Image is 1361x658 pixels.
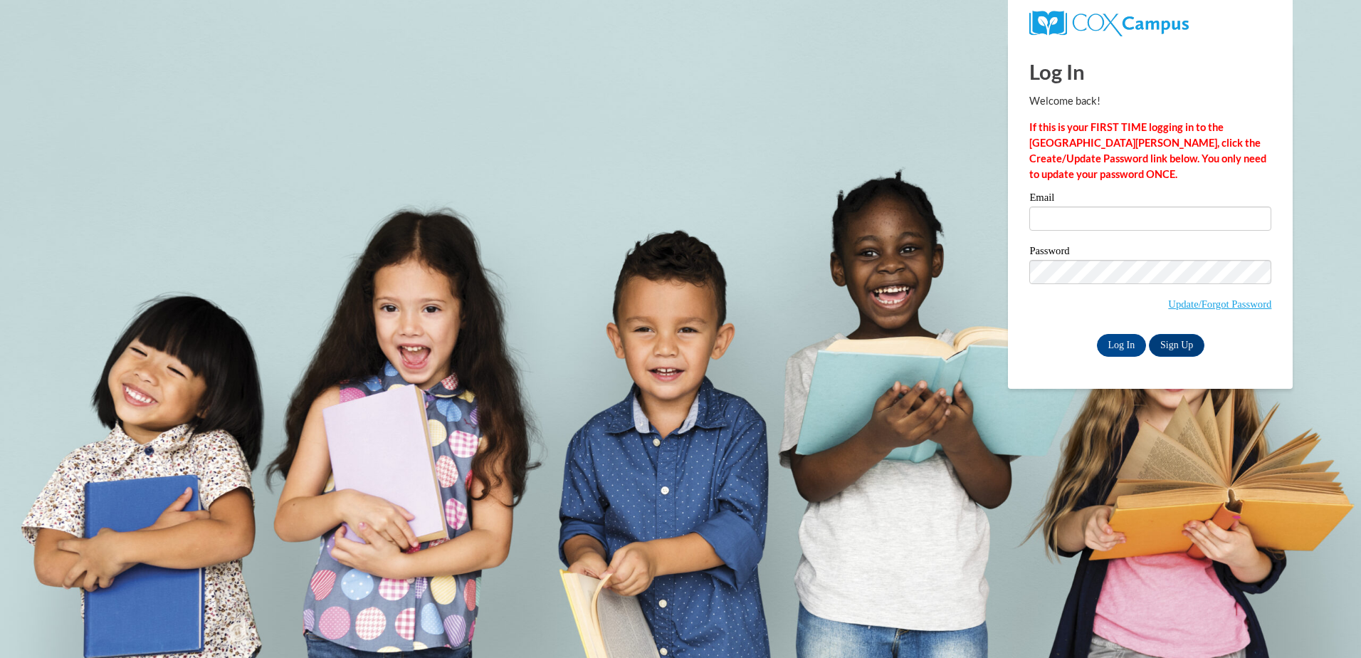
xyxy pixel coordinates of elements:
input: Log In [1097,334,1147,357]
label: Email [1029,192,1271,207]
img: COX Campus [1029,11,1188,36]
p: Welcome back! [1029,93,1271,109]
h1: Log In [1029,57,1271,86]
strong: If this is your FIRST TIME logging in to the [GEOGRAPHIC_DATA][PERSON_NAME], click the Create/Upd... [1029,121,1266,180]
a: Update/Forgot Password [1168,298,1271,310]
label: Password [1029,246,1271,260]
a: Sign Up [1149,334,1204,357]
a: COX Campus [1029,16,1188,28]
